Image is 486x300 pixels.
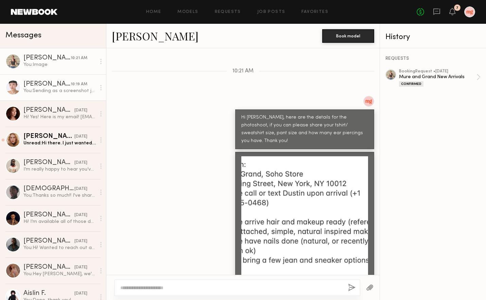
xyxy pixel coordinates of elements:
[23,186,74,192] div: [DEMOGRAPHIC_DATA] I.
[5,32,41,39] span: Messages
[23,271,96,277] div: You: Hey [PERSON_NAME], we're good to go for [DATE]. Bring a coat! 😅
[241,114,368,145] div: Hi [PERSON_NAME], here are the details for the photoshoot, if you can please share your tshirt/ s...
[399,81,423,87] div: Confirmed
[232,68,254,74] span: 10:21 AM
[23,218,96,225] div: Hi! I’m available all of those dates <3
[23,238,74,245] div: [PERSON_NAME]
[146,10,161,14] a: Home
[112,29,198,43] a: [PERSON_NAME]
[23,245,96,251] div: You: Hi! Wanted to reach out and see if you're available the week of [DATE] - [DATE]
[23,290,74,297] div: Aislin F.
[456,6,458,10] div: 7
[399,69,476,74] div: booking Request • [DATE]
[257,10,285,14] a: Job Posts
[74,107,87,114] div: [DATE]
[322,29,374,43] button: Book model
[23,55,71,61] div: [PERSON_NAME]
[301,10,328,14] a: Favorites
[23,133,74,140] div: [PERSON_NAME]
[23,81,71,88] div: [PERSON_NAME]
[399,69,481,87] a: bookingRequest •[DATE]Mure and Grand New ArrivalsConfirmed
[71,81,87,88] div: 10:19 AM
[23,166,96,173] div: I’m really happy to hear you’ve worked with Dreamland before! 😊 Thanks again for considering me f...
[23,212,74,218] div: [PERSON_NAME]
[23,140,96,146] div: Unread: Hi there. I just wanted to follow up regarding the shoot you mentioned booking me for and...
[215,10,241,14] a: Requests
[74,134,87,140] div: [DATE]
[23,114,96,120] div: Hi! Yes! Here is my email! [EMAIL_ADDRESS][DOMAIN_NAME]
[74,212,87,218] div: [DATE]
[23,264,74,271] div: [PERSON_NAME]
[74,290,87,297] div: [DATE]
[23,61,96,68] div: You: Image
[177,10,198,14] a: Models
[23,88,96,94] div: You: Sending as a screenshot just to be safe. Thank you!
[23,159,74,166] div: [PERSON_NAME]
[71,55,87,61] div: 10:21 AM
[385,56,481,61] div: REQUESTS
[322,33,374,38] a: Book model
[399,74,476,80] div: Mure and Grand New Arrivals
[23,192,96,199] div: You: Thanks so much!! I've shared with the team 🩷
[23,107,74,114] div: [PERSON_NAME]
[74,238,87,245] div: [DATE]
[74,186,87,192] div: [DATE]
[74,264,87,271] div: [DATE]
[385,33,481,41] div: History
[74,160,87,166] div: [DATE]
